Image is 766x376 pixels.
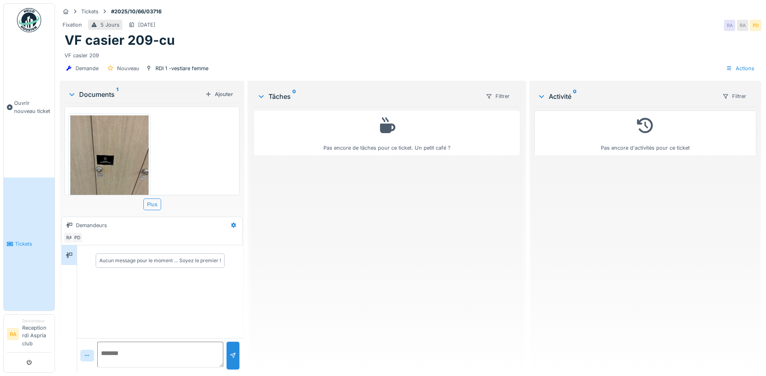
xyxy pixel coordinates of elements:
[116,90,118,99] sup: 1
[108,8,165,15] strong: #2025/10/66/03716
[155,65,208,72] div: RDI 1 -vestiare femme
[292,92,296,101] sup: 0
[76,221,107,229] div: Demandeurs
[63,232,75,243] div: RA
[68,90,202,99] div: Documents
[737,20,748,31] div: RA
[22,318,51,324] div: Demandeur
[719,90,750,102] div: Filtrer
[750,20,761,31] div: PD
[117,65,139,72] div: Nouveau
[22,318,51,351] li: Reception rdi Aspria club
[14,99,51,115] span: Ouvrir nouveau ticket
[138,21,155,29] div: [DATE]
[482,90,513,102] div: Filtrer
[65,48,756,59] div: VF casier 209
[63,21,82,29] div: Fixation
[81,8,99,15] div: Tickets
[539,114,751,152] div: Pas encore d'activités pour ce ticket
[143,198,161,210] div: Plus
[99,257,221,264] div: Aucun message pour le moment … Soyez le premier !
[724,20,735,31] div: RA
[71,232,83,243] div: PD
[15,240,51,248] span: Tickets
[259,114,514,152] div: Pas encore de tâches pour ce ticket. Un petit café ?
[7,328,19,340] li: RA
[7,318,51,353] a: RA DemandeurReception rdi Aspria club
[76,65,99,72] div: Demande
[537,92,716,101] div: Activité
[70,115,149,219] img: 87qi1b1y3ti68llbacri5m4gtsae
[573,92,577,101] sup: 0
[17,8,41,32] img: Badge_color-CXgf-gQk.svg
[101,21,120,29] div: 5 Jours
[65,33,175,48] h1: VF casier 209-cu
[257,92,479,101] div: Tâches
[4,37,55,178] a: Ouvrir nouveau ticket
[4,178,55,311] a: Tickets
[202,89,236,100] div: Ajouter
[722,63,758,74] div: Actions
